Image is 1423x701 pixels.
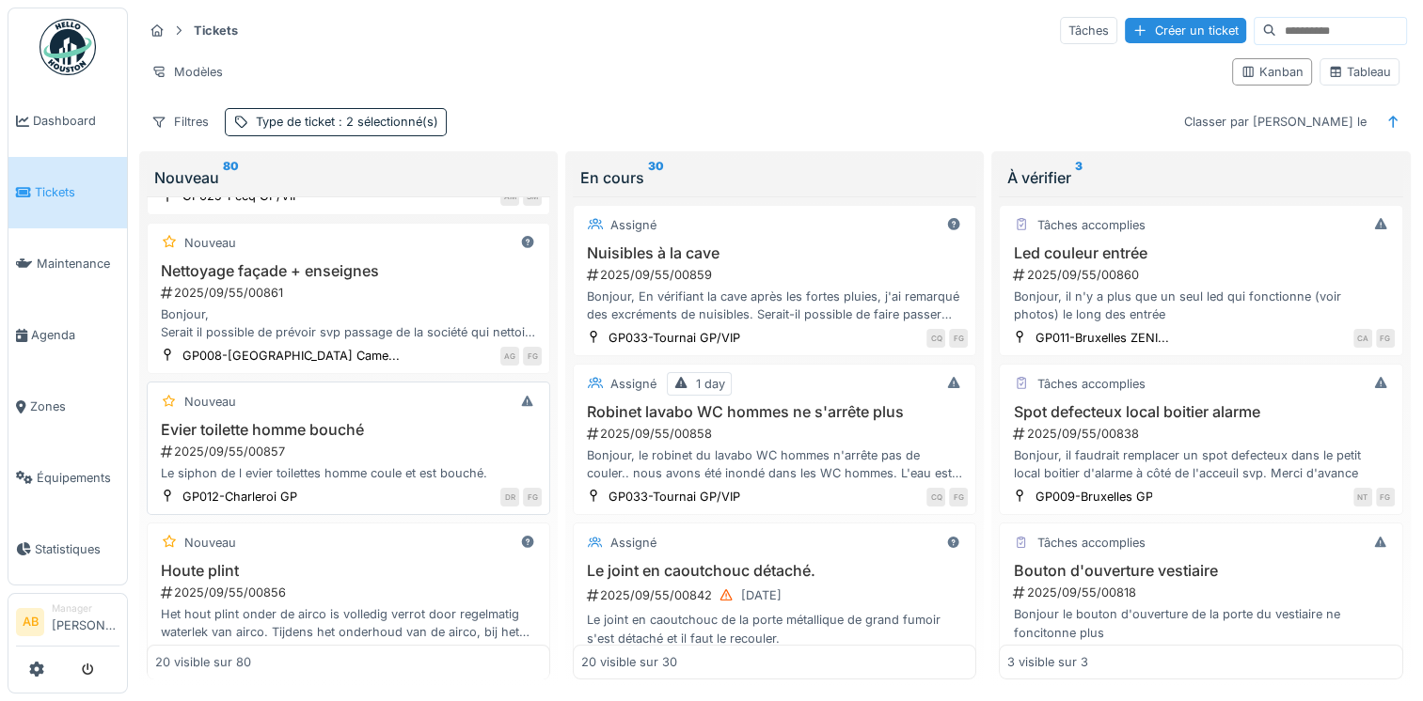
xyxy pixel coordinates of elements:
div: 2025/09/55/00858 [585,425,968,443]
div: FG [523,488,542,506]
h3: Led couleur entrée [1007,244,1394,262]
span: Dashboard [33,112,119,130]
div: FG [1376,488,1395,506]
div: Tâches accomplies [1036,216,1145,234]
div: CQ [926,329,945,348]
div: [DATE] [741,586,782,604]
a: Dashboard [8,86,127,157]
span: Équipements [37,469,119,487]
div: SM [523,187,542,206]
span: Tickets [35,183,119,201]
div: En cours [580,166,969,189]
span: Statistiques [35,540,119,558]
strong: Tickets [186,22,245,39]
a: Équipements [8,442,127,513]
div: Classer par [PERSON_NAME] le [1176,108,1375,135]
div: Créer un ticket [1125,18,1246,43]
div: Kanban [1241,63,1304,81]
h3: Houte plint [155,562,542,580]
div: 2025/09/55/00861 [159,284,542,302]
div: Bonjour, le robinet du lavabo WC hommes n'arrête pas de couler.. nous avons été inondé dans les W... [581,446,968,482]
span: : 2 sélectionné(s) [335,115,438,129]
div: GP009-Bruxelles GP [1035,488,1152,506]
div: Assigné [610,375,656,393]
div: 2025/09/55/00842 [585,584,968,607]
div: Le siphon de l evier toilettes homme coule et est bouché. [155,464,542,482]
span: Agenda [31,326,119,344]
a: Maintenance [8,228,127,300]
div: Filtres [143,108,217,135]
div: FG [523,347,542,366]
div: Manager [52,601,119,615]
div: Nouveau [184,234,236,252]
h3: Robinet lavabo WC hommes ne s'arrête plus [581,403,968,421]
div: Tâches [1060,17,1117,44]
div: DR [500,488,519,506]
div: Nouveau [184,534,236,552]
div: AG [500,347,519,366]
div: Het hout plint onder de airco is volledig verrot door regelmatig waterlek van airco. Tijdens het ... [155,605,542,641]
a: Zones [8,371,127,443]
div: À vérifier [1006,166,1395,189]
div: FG [949,329,968,348]
div: Tâches accomplies [1036,375,1145,393]
div: NT [1353,488,1372,506]
div: Bonjour, Serait il possible de prévoir svp passage de la société qui nettoie la façade et les ens... [155,305,542,341]
div: Tâches accomplies [1036,534,1145,552]
div: 1 day [696,375,725,393]
div: GP025-Pecq GP/VIP [182,187,300,205]
h3: Le joint en caoutchouc détaché. [581,562,968,580]
h3: Nettoyage façade + enseignes [155,262,542,280]
h3: Evier toilette homme bouché [155,421,542,439]
div: 2025/09/55/00857 [159,443,542,460]
div: Modèles [143,58,231,86]
sup: 3 [1074,166,1082,189]
h3: Bouton d'ouverture vestiaire [1007,562,1394,580]
a: AB Manager[PERSON_NAME] [16,601,119,646]
div: Bonjour, il n'y a plus que un seul led qui fonctionne (voir photos) le long des entrée [1007,288,1394,323]
div: Bonjour, il faudrait remplacer un spot defecteux dans le petit local boitier d'alarme à côté de l... [1007,446,1394,482]
h3: Spot defecteux local boitier alarme [1007,403,1394,421]
div: 2025/09/55/00856 [159,584,542,601]
div: GP011-Bruxelles ZENI... [1035,329,1168,347]
a: Tickets [8,157,127,228]
div: 20 visible sur 30 [581,653,677,671]
a: Statistiques [8,513,127,584]
span: Maintenance [37,255,119,273]
div: 2025/09/55/00818 [1011,584,1394,601]
div: CQ [926,488,945,506]
div: GP033-Tournai GP/VIP [609,488,740,506]
div: FG [1376,329,1395,348]
div: Type de ticket [256,113,438,131]
div: Nouveau [184,393,236,411]
div: CA [1353,329,1372,348]
h3: Nuisibles à la cave [581,244,968,262]
sup: 80 [223,166,239,189]
div: 2025/09/55/00859 [585,266,968,284]
div: AM [500,187,519,206]
div: 2025/09/55/00838 [1011,425,1394,443]
a: Agenda [8,300,127,371]
li: [PERSON_NAME] [52,601,119,642]
div: Nouveau [154,166,543,189]
div: FG [949,488,968,506]
div: Assigné [610,534,656,552]
div: 20 visible sur 80 [155,653,251,671]
div: Assigné [610,216,656,234]
div: Le joint en caoutchouc de la porte métallique de grand fumoir s'est détaché et il faut le recouler. [581,611,968,646]
div: GP033-Tournai GP/VIP [609,329,740,347]
div: Bonjour, En vérifiant la cave après les fortes pluies, j'ai remarqué des excréments de nuisibles.... [581,288,968,323]
div: Bonjour le bouton d'ouverture de la porte du vestiaire ne foncitonne plus [1007,605,1394,641]
div: GP008-[GEOGRAPHIC_DATA] Came... [182,347,400,365]
div: GP012-Charleroi GP [182,488,297,506]
img: Badge_color-CXgf-gQk.svg [40,19,96,75]
span: Zones [30,397,119,415]
li: AB [16,608,44,636]
sup: 30 [648,166,664,189]
div: 2025/09/55/00860 [1011,266,1394,284]
div: Tableau [1328,63,1391,81]
div: 3 visible sur 3 [1007,653,1088,671]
